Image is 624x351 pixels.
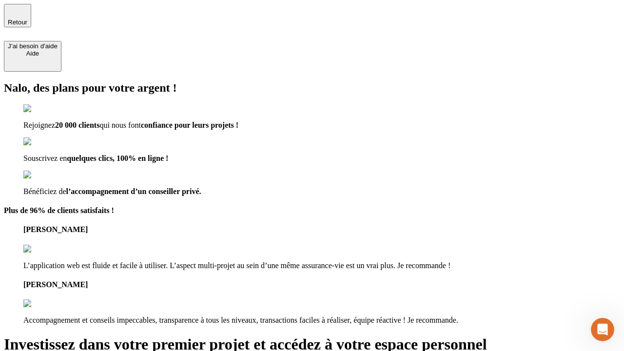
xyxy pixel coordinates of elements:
span: Bénéficiez de [23,187,66,195]
h4: Plus de 96% de clients satisfaits ! [4,206,620,215]
div: J’ai besoin d'aide [8,42,58,50]
p: Accompagnement et conseils impeccables, transparence à tous les niveaux, transactions faciles à r... [23,316,620,325]
button: Retour [4,4,31,27]
span: quelques clics, 100% en ligne ! [67,154,168,162]
iframe: Intercom live chat [591,318,614,341]
h4: [PERSON_NAME] [23,225,620,234]
span: Retour [8,19,27,26]
h2: Nalo, des plans pour votre argent ! [4,81,620,95]
span: Rejoignez [23,121,55,129]
img: reviews stars [23,245,72,253]
img: checkmark [23,171,65,179]
img: reviews stars [23,299,72,308]
div: Aide [8,50,58,57]
img: checkmark [23,137,65,146]
span: qui nous font [99,121,140,129]
img: checkmark [23,104,65,113]
button: J’ai besoin d'aideAide [4,41,61,72]
p: L’application web est fluide et facile à utiliser. L’aspect multi-projet au sein d’une même assur... [23,261,620,270]
span: l’accompagnement d’un conseiller privé. [66,187,201,195]
span: confiance pour leurs projets ! [141,121,238,129]
span: 20 000 clients [55,121,100,129]
h4: [PERSON_NAME] [23,280,620,289]
span: Souscrivez en [23,154,67,162]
